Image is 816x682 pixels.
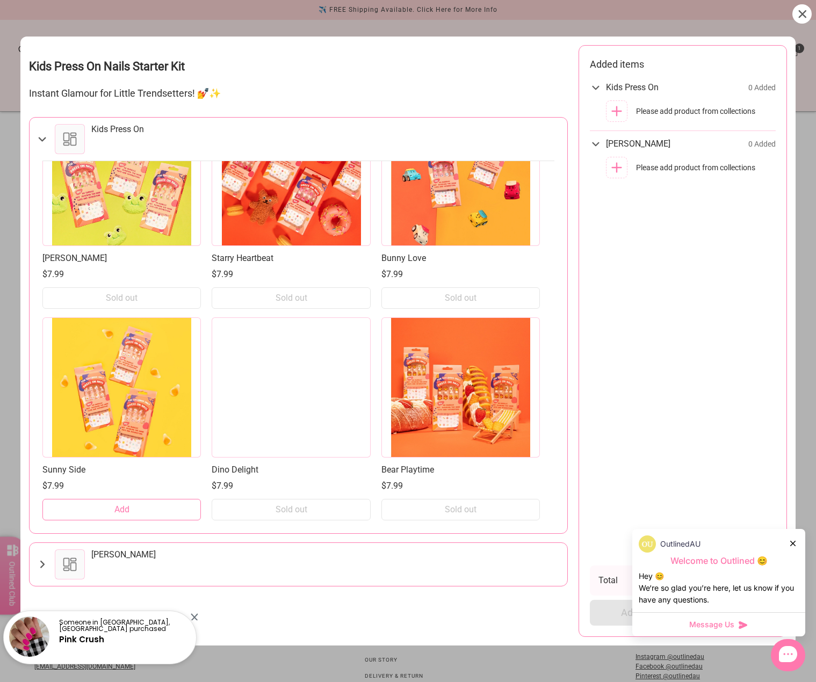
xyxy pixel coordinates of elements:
span: $7.99 [42,480,64,492]
span: Instant Glamour for Little Trendsetters! 💅✨ [29,88,221,99]
span: Message Us [689,619,734,630]
p: Someone in [GEOGRAPHIC_DATA], [GEOGRAPHIC_DATA] purchased [59,619,187,632]
span: Sold out [276,292,307,304]
a: Pink Crush [59,634,104,645]
div: Kids Press On [91,124,144,135]
span: Sold out [445,504,476,516]
a: Bunny Love [381,252,540,264]
button: Sold out [381,287,540,309]
span: Please add product from collections [636,162,755,173]
span: Sold out [276,504,307,516]
span: Total [598,575,618,586]
button: Sold out [212,287,370,309]
button: Add [42,499,201,520]
span: $7.99 [212,268,233,281]
button: Sold out [381,499,540,520]
a: [PERSON_NAME] [42,252,201,264]
span: $7.99 [42,268,64,281]
span: 0 Added [748,139,776,149]
img: data:image/png;base64,iVBORw0KGgoAAAANSUhEUgAAACQAAAAkCAYAAADhAJiYAAACJklEQVR4AexUO28TQRice/mFQxI... [639,535,656,553]
span: [PERSON_NAME] [606,139,670,149]
span: Please add product from collections [636,106,755,117]
h3: Kids Press On Nails Starter Kit [29,57,568,76]
div: Hey 😊 We‘re so glad you’re here, let us know if you have any questions. [639,570,799,606]
div: [PERSON_NAME] [91,549,156,560]
p: Welcome to Outlined 😊 [639,555,799,567]
span: Kids Press On [606,82,659,93]
a: Dino Delight [212,464,370,475]
button: Sold out [42,287,201,309]
span: $7.99 [212,480,233,492]
a: Sunny Side [42,464,201,475]
a: Starry Heartbeat [212,252,370,264]
button: Sold out [212,499,370,520]
a: Bear Playtime [381,464,540,475]
span: Add bundle to cart | Save [621,606,745,619]
h5: Added items [590,59,776,70]
span: $7.99 [381,480,403,492]
p: OutlinedAU [660,538,701,550]
span: Add [114,504,129,516]
span: Sold out [445,292,476,304]
span: 0 Added [748,83,776,92]
span: $7.99 [381,268,403,281]
span: Sold out [106,292,138,304]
